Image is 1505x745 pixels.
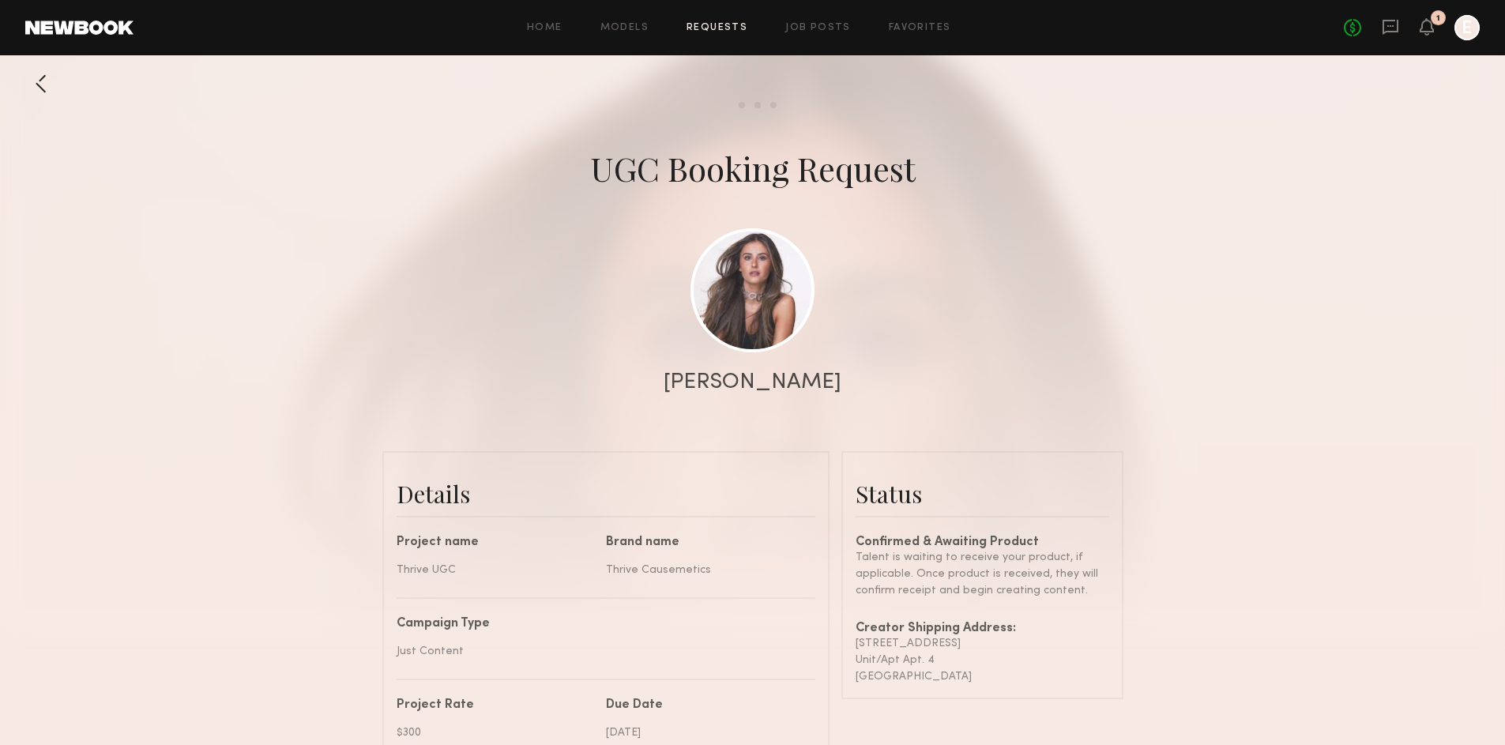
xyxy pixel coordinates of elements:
div: Details [397,478,815,510]
div: Talent is waiting to receive your product, if applicable. Once product is received, they will con... [856,549,1109,599]
a: Home [527,23,562,33]
div: 1 [1436,14,1440,23]
div: Unit/Apt Apt. 4 [856,652,1109,668]
a: E [1454,15,1480,40]
div: Campaign Type [397,618,803,630]
a: Favorites [889,23,951,33]
div: [DATE] [606,724,803,741]
a: Job Posts [785,23,851,33]
div: UGC Booking Request [590,146,916,190]
div: Due Date [606,699,803,712]
div: [STREET_ADDRESS] [856,635,1109,652]
div: Project name [397,536,594,549]
div: Confirmed & Awaiting Product [856,536,1109,549]
a: Models [600,23,649,33]
div: Creator Shipping Address: [856,623,1109,635]
div: Brand name [606,536,803,549]
div: Project Rate [397,699,594,712]
div: $300 [397,724,594,741]
div: Thrive UGC [397,562,594,578]
div: Just Content [397,643,803,660]
div: Thrive Causemetics [606,562,803,578]
div: Status [856,478,1109,510]
div: [PERSON_NAME] [664,371,841,393]
a: Requests [687,23,747,33]
div: [GEOGRAPHIC_DATA] [856,668,1109,685]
